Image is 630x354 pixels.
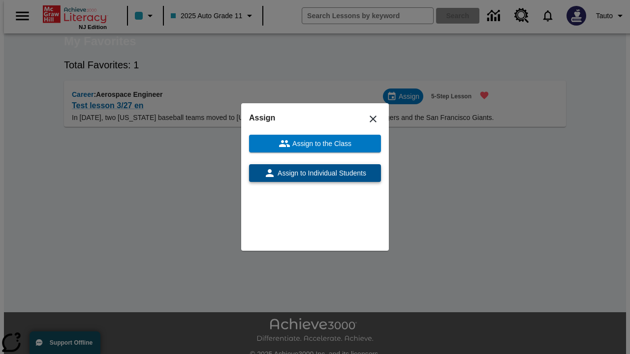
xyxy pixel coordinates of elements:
span: Assign to the Class [290,139,351,149]
button: Assign to the Class [249,135,381,152]
button: Assign to Individual Students [249,164,381,182]
h6: Assign [249,111,381,125]
button: Close [361,107,385,131]
span: Assign to Individual Students [276,168,366,178]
